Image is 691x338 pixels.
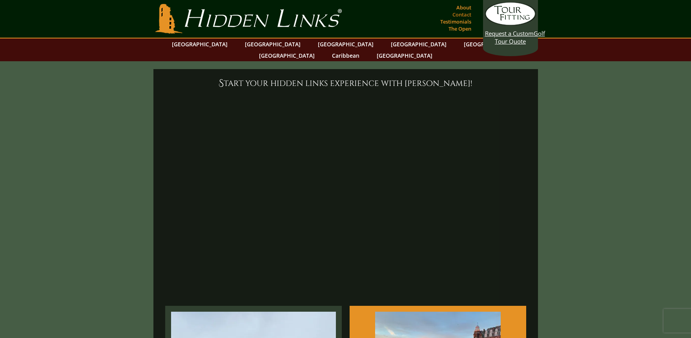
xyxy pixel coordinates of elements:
[373,50,436,61] a: [GEOGRAPHIC_DATA]
[387,38,450,50] a: [GEOGRAPHIC_DATA]
[161,94,530,302] iframe: Start your Hidden Links experience with Sir Nick!
[450,9,473,20] a: Contact
[454,2,473,13] a: About
[460,38,523,50] a: [GEOGRAPHIC_DATA]
[447,23,473,34] a: The Open
[161,77,530,90] h6: Start your Hidden Links experience with [PERSON_NAME]!
[438,16,473,27] a: Testimonials
[485,2,536,45] a: Request a CustomGolf Tour Quote
[314,38,377,50] a: [GEOGRAPHIC_DATA]
[328,50,363,61] a: Caribbean
[168,38,232,50] a: [GEOGRAPHIC_DATA]
[241,38,304,50] a: [GEOGRAPHIC_DATA]
[255,50,319,61] a: [GEOGRAPHIC_DATA]
[485,29,534,37] span: Request a Custom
